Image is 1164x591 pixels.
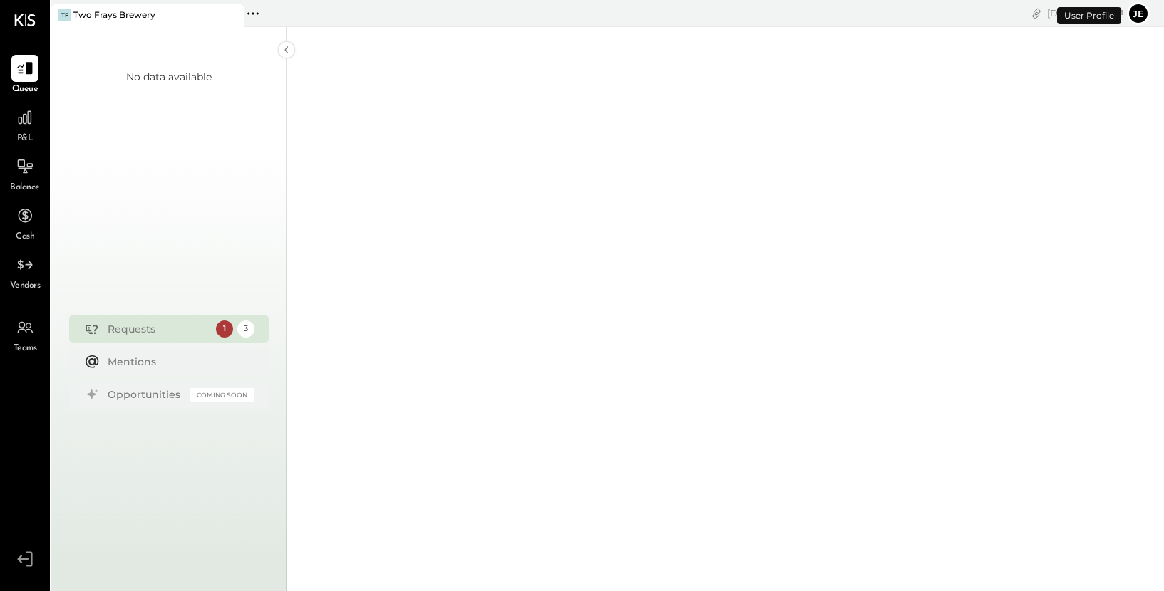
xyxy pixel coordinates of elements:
[1,153,49,194] a: Balance
[1057,7,1121,24] div: User Profile
[16,231,34,244] span: Cash
[14,342,37,355] span: Teams
[1,251,49,293] a: Vendors
[1029,6,1044,21] div: copy link
[1,314,49,355] a: Teams
[1127,2,1150,25] button: je
[1047,6,1123,20] div: [DATE]
[216,320,233,338] div: 1
[10,280,41,293] span: Vendors
[12,83,38,96] span: Queue
[17,132,34,145] span: P&L
[73,9,155,21] div: Two Frays Brewery
[108,355,247,369] div: Mentions
[190,388,254,402] div: Coming Soon
[1,104,49,145] a: P&L
[1,202,49,244] a: Cash
[1,55,49,96] a: Queue
[10,182,40,194] span: Balance
[237,320,254,338] div: 3
[126,70,212,84] div: No data available
[108,322,209,336] div: Requests
[108,387,183,402] div: Opportunities
[58,9,71,21] div: TF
